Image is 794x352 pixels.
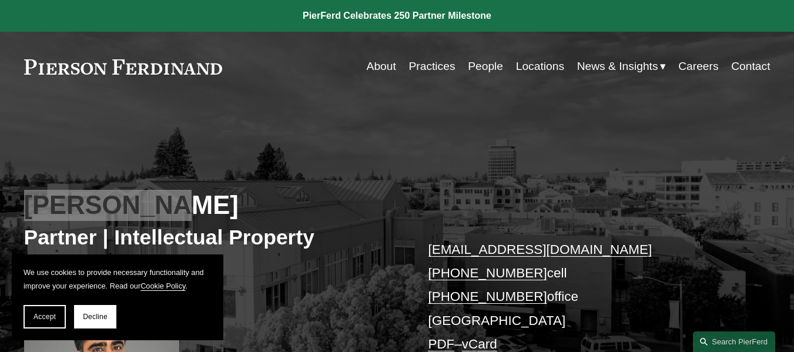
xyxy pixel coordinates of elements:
[428,266,547,280] a: [PHONE_NUMBER]
[693,331,775,352] a: Search this site
[428,242,652,257] a: [EMAIL_ADDRESS][DOMAIN_NAME]
[74,305,116,328] button: Decline
[140,281,185,290] a: Cookie Policy
[12,254,223,340] section: Cookie banner
[24,266,212,293] p: We use cookies to provide necessary functionality and improve your experience. Read our .
[516,55,564,78] a: Locations
[24,305,66,328] button: Accept
[731,55,770,78] a: Contact
[33,313,56,321] span: Accept
[577,55,666,78] a: folder dropdown
[428,289,547,304] a: [PHONE_NUMBER]
[24,190,397,221] h2: [PERSON_NAME]
[428,337,454,351] a: PDF
[468,55,503,78] a: People
[577,56,658,77] span: News & Insights
[408,55,455,78] a: Practices
[678,55,718,78] a: Careers
[367,55,396,78] a: About
[83,313,108,321] span: Decline
[24,225,397,251] h3: Partner | Intellectual Property
[462,337,497,351] a: vCard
